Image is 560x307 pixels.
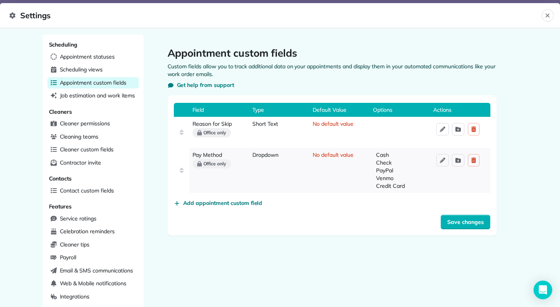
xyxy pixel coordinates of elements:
[60,79,126,87] span: Appointment custom fields
[183,199,262,207] span: Add appointment custom field
[441,215,490,229] button: Save changes
[60,267,133,274] span: Email & SMS communications
[168,81,234,89] button: Get help from support
[47,77,139,89] a: Appointment custom fields
[60,159,101,167] span: Contractor invite
[542,9,554,22] button: Close
[47,291,139,303] a: Integrations
[60,66,103,73] span: Scheduling views
[60,133,98,140] span: Cleaning teams
[47,213,139,225] a: Service ratings
[60,92,135,99] span: Job estimation and work items
[203,130,227,136] p: Office only
[47,278,139,290] a: Web & Mobile notifications
[168,47,497,59] h1: Appointment custom fields
[9,9,542,22] span: Settings
[376,182,430,190] span: Credit Card
[47,144,139,156] a: Cleaner custom fields
[192,120,232,127] span: Reason for Skip
[47,51,139,63] a: Appointment statuses
[60,253,77,261] span: Payroll
[60,120,110,127] span: Cleaner permissions
[376,151,430,159] span: Cash
[60,241,90,248] span: Cleaner tips
[430,103,490,117] span: Actions
[174,148,490,193] div: Pay MethodOffice onlyDropdownNo default valueCashCheckPayPalVenmoCredit Card
[60,187,114,194] span: Contact custom fields
[252,151,278,190] span: Dropdown
[47,131,139,143] a: Cleaning teams
[313,151,353,190] span: No default value
[310,103,370,117] span: Default Value
[49,108,72,115] span: Cleaners
[49,203,72,210] span: Features
[174,199,262,207] button: Add appointment custom field
[60,279,126,287] span: Web & Mobile notifications
[47,185,139,197] a: Contact custom fields
[47,226,139,238] a: Celebration reminders
[47,118,139,130] a: Cleaner permissions
[47,265,139,277] a: Email & SMS communications
[447,218,484,226] span: Save changes
[203,161,227,167] p: Office only
[252,120,278,145] span: Short Text
[47,64,139,76] a: Scheduling views
[47,239,139,251] a: Cleaner tips
[49,175,72,182] span: Contacts
[249,103,310,117] span: Type
[534,281,552,299] div: Open Intercom Messenger
[47,252,139,264] a: Payroll
[189,103,250,117] span: Field
[376,167,430,174] span: PayPal
[192,151,222,158] span: Pay Method
[60,146,114,153] span: Cleaner custom fields
[60,293,90,300] span: Integrations
[313,120,353,145] span: No default value
[168,62,497,78] p: Custom fields allow you to track additional data on your appointments and display them in your au...
[376,174,430,182] span: Venmo
[370,103,430,117] span: Options
[60,215,96,222] span: Service ratings
[49,41,78,48] span: Scheduling
[47,90,139,102] a: Job estimation and work items
[177,81,234,89] span: Get help from support
[60,227,115,235] span: Celebration reminders
[47,157,139,169] a: Contractor invite
[174,117,490,148] div: Reason for SkipOffice onlyShort TextNo default value
[376,159,430,167] span: Check
[60,53,115,61] span: Appointment statuses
